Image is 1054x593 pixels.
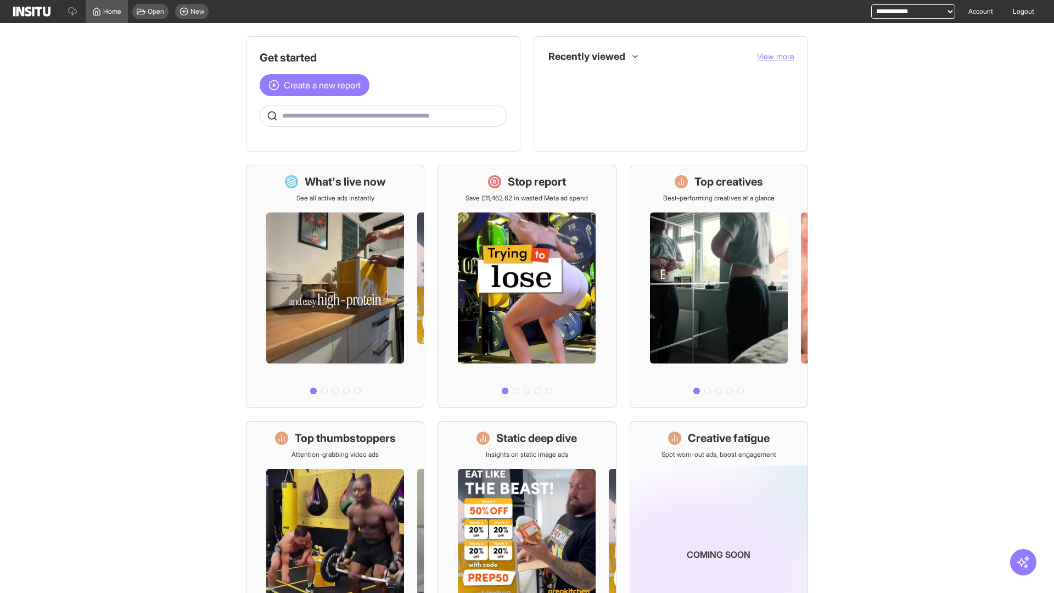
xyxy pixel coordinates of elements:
h1: What's live now [305,174,386,189]
p: Attention-grabbing video ads [291,450,379,459]
span: New [190,7,204,16]
h1: Top creatives [694,174,763,189]
button: Create a new report [260,74,369,96]
span: Top thumbstoppers [571,122,630,131]
h1: Stop report [508,174,566,189]
p: Save £11,462.62 in wasted Meta ad spend [466,194,588,203]
div: Insights [552,96,565,109]
p: Best-performing creatives at a glance [663,194,775,203]
span: Home [103,7,121,16]
span: Creative Fatigue [Beta] [571,74,786,83]
h1: Static deep dive [496,430,577,446]
a: What's live nowSee all active ads instantly [246,165,424,408]
p: Insights on static image ads [486,450,568,459]
span: View more [757,52,794,61]
span: Top thumbstoppers [571,122,786,131]
span: Open [148,7,164,16]
h1: Get started [260,50,507,65]
span: Top 10 Unique Creatives [Beta] [571,98,786,107]
button: View more [757,51,794,62]
h1: Top thumbstoppers [295,430,396,446]
p: See all active ads instantly [296,194,374,203]
div: Insights [552,72,565,85]
span: Top 10 Unique Creatives [Beta] [571,98,672,107]
span: Create a new report [284,79,361,92]
img: Logo [13,7,51,16]
a: Stop reportSave £11,462.62 in wasted Meta ad spend [438,165,616,408]
a: Top creativesBest-performing creatives at a glance [630,165,808,408]
span: Creative Fatigue [Beta] [571,74,641,83]
div: Insights [552,120,565,133]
